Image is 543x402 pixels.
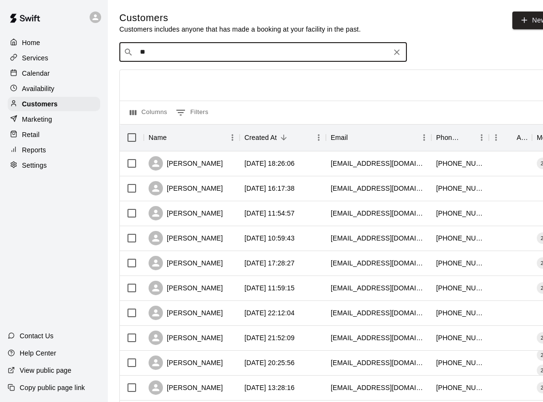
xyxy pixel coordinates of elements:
[22,145,46,155] p: Reports
[22,84,55,93] p: Availability
[244,308,295,318] div: 2025-08-15 22:12:04
[244,233,295,243] div: 2025-08-17 10:59:43
[244,333,295,343] div: 2025-08-14 21:52:09
[503,131,517,144] button: Sort
[390,46,404,59] button: Clear
[331,159,427,168] div: kelsee.mook@gmail.com
[436,333,484,343] div: +16186966058
[144,124,240,151] div: Name
[244,258,295,268] div: 2025-08-16 17:28:27
[149,331,223,345] div: [PERSON_NAME]
[436,159,484,168] div: +16185403628
[8,112,100,126] a: Marketing
[8,66,100,80] a: Calendar
[244,383,295,392] div: 2025-08-13 13:28:16
[8,127,100,142] a: Retail
[119,43,407,62] div: Search customers by name or email
[149,356,223,370] div: [PERSON_NAME]
[173,105,211,120] button: Show filters
[331,233,427,243] div: charity@coxalarm.com
[331,283,427,293] div: hballinger88@gmail.com
[348,131,361,144] button: Sort
[240,124,326,151] div: Created At
[244,159,295,168] div: 2025-08-17 18:26:06
[127,105,170,120] button: Select columns
[20,366,71,375] p: View public page
[326,124,431,151] div: Email
[22,161,47,170] p: Settings
[149,306,223,320] div: [PERSON_NAME]
[22,69,50,78] p: Calendar
[8,35,100,50] a: Home
[149,380,223,395] div: [PERSON_NAME]
[244,208,295,218] div: 2025-08-17 11:54:57
[436,383,484,392] div: +16185939553
[331,184,427,193] div: alberse89@gmail.com
[167,131,180,144] button: Sort
[22,38,40,47] p: Home
[22,99,58,109] p: Customers
[436,233,484,243] div: +16189805989
[149,256,223,270] div: [PERSON_NAME]
[331,383,427,392] div: shelbybaybordi@gmail.com
[149,156,223,171] div: [PERSON_NAME]
[431,124,489,151] div: Phone Number
[119,24,361,34] p: Customers includes anyone that has made a booking at your facility in the past.
[22,130,40,139] p: Retail
[8,81,100,96] a: Availability
[312,130,326,145] button: Menu
[149,281,223,295] div: [PERSON_NAME]
[8,158,100,172] a: Settings
[20,383,85,392] p: Copy public page link
[8,51,100,65] a: Services
[225,130,240,145] button: Menu
[119,11,361,24] h5: Customers
[149,231,223,245] div: [PERSON_NAME]
[277,131,290,144] button: Sort
[436,283,484,293] div: +16187098989
[436,124,461,151] div: Phone Number
[8,97,100,111] a: Customers
[8,143,100,157] a: Reports
[461,131,474,144] button: Sort
[489,130,503,145] button: Menu
[436,358,484,368] div: +16187911996
[489,124,532,151] div: Age
[20,331,54,341] p: Contact Us
[149,124,167,151] div: Name
[20,348,56,358] p: Help Center
[417,130,431,145] button: Menu
[331,258,427,268] div: jkypta1@gmail.com
[331,208,427,218] div: afoster013087@gmail.com
[331,358,427,368] div: mlpellum@gmail.com
[331,308,427,318] div: briantolley32@yahoo.com
[436,258,484,268] div: +16185406111
[149,206,223,220] div: [PERSON_NAME]
[331,124,348,151] div: Email
[436,184,484,193] div: +16184775642
[474,130,489,145] button: Menu
[22,115,52,124] p: Marketing
[436,308,484,318] div: +16183010376
[244,358,295,368] div: 2025-08-13 20:25:56
[244,283,295,293] div: 2025-08-16 11:59:15
[436,208,484,218] div: +12172913920
[22,53,48,63] p: Services
[517,124,527,151] div: Age
[244,184,295,193] div: 2025-08-17 16:17:38
[149,181,223,195] div: [PERSON_NAME]
[331,333,427,343] div: sarah_marc02@hotmail.com
[244,124,277,151] div: Created At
